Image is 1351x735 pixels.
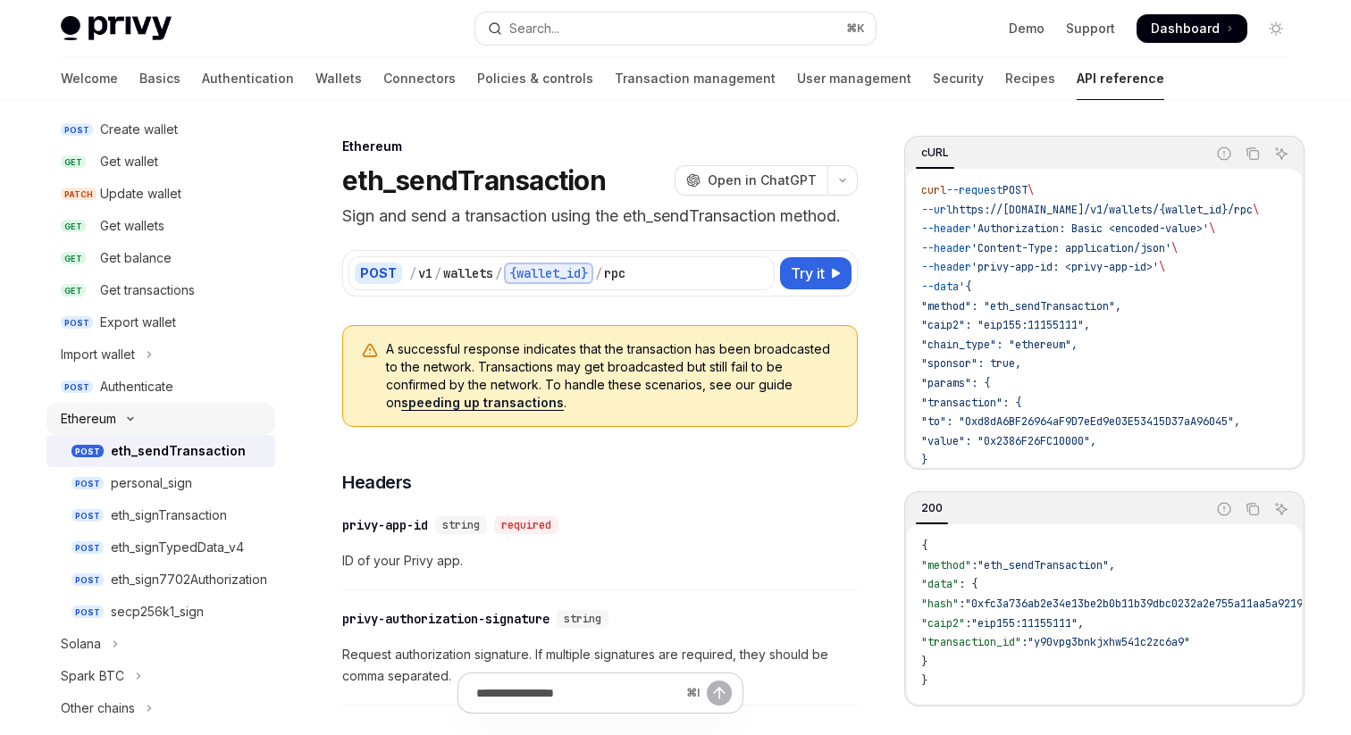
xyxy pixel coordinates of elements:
button: Toggle Ethereum section [46,403,275,435]
span: POST [71,477,104,490]
span: POST [71,445,104,458]
div: required [494,516,558,534]
span: ID of your Privy app. [342,550,858,572]
span: 'privy-app-id: <privy-app-id>' [971,260,1159,274]
a: POSTAuthenticate [46,371,275,403]
div: privy-app-id [342,516,428,534]
a: GETGet wallet [46,146,275,178]
div: Spark BTC [61,665,124,687]
button: Toggle Other chains section [46,692,275,724]
div: POST [355,263,402,284]
span: PATCH [61,188,96,201]
span: : [965,616,971,631]
a: POSTpersonal_sign [46,467,275,499]
button: Open in ChatGPT [675,165,827,196]
span: POST [1003,183,1028,197]
span: , [1109,558,1115,572]
a: POSTeth_sendTransaction [46,435,275,467]
span: , [1078,616,1084,631]
span: Try it [791,263,825,284]
a: POSTExport wallet [46,306,275,338]
span: "hash" [921,597,959,611]
span: \ [1209,221,1215,236]
span: --data [921,280,959,294]
span: POST [61,316,93,330]
span: "caip2" [921,616,965,631]
div: eth_sign7702Authorization [111,569,267,590]
span: string [564,612,601,626]
span: "caip2": "eip155:11155111", [921,318,1090,332]
div: / [595,264,602,282]
span: curl [921,183,946,197]
a: Support [1066,20,1115,38]
span: POST [71,606,104,619]
div: / [434,264,441,282]
span: Headers [342,470,412,495]
button: Toggle Import wallet section [46,338,275,371]
a: API reference [1077,57,1164,100]
span: POST [61,123,93,137]
span: POST [71,541,104,555]
a: speeding up transactions [401,395,564,411]
a: Security [933,57,984,100]
a: Authentication [202,57,294,100]
span: GET [61,155,86,169]
div: v1 [418,264,432,282]
div: wallets [443,264,493,282]
div: Ethereum [342,138,858,155]
div: Solana [61,633,101,655]
div: 200 [916,497,948,519]
span: GET [61,284,86,297]
span: "method": "eth_sendTransaction", [921,299,1121,313]
div: Search... [509,18,559,39]
span: --header [921,241,971,255]
a: Recipes [1005,57,1055,100]
svg: Warning [361,342,379,360]
span: : [971,558,978,572]
span: "transaction_id" [921,635,1021,649]
button: Send message [707,681,732,706]
a: User management [797,57,911,100]
span: : [959,597,965,611]
span: GET [61,220,86,233]
span: Dashboard [1151,20,1220,38]
a: POSTeth_signTypedData_v4 [46,531,275,564]
button: Toggle Spark BTC section [46,660,275,692]
input: Ask a question... [476,673,679,713]
span: 'Authorization: Basic <encoded-value>' [971,221,1209,236]
div: rpc [604,264,625,282]
a: POSTCreate wallet [46,113,275,146]
a: POSTeth_signTransaction [46,499,275,531]
span: --request [946,183,1003,197]
p: Sign and send a transaction using the eth_sendTransaction method. [342,204,858,229]
span: string [442,518,480,532]
a: GETGet wallets [46,210,275,242]
span: "value": "0x2386F26FC10000", [921,434,1096,448]
div: Get transactions [100,280,195,301]
span: --url [921,203,952,217]
a: Transaction management [615,57,776,100]
button: Ask AI [1270,497,1293,521]
span: ⌘ K [846,21,865,36]
div: Import wallet [61,344,135,365]
a: Connectors [383,57,456,100]
div: eth_signTypedData_v4 [111,537,244,558]
a: Basics [139,57,180,100]
div: Other chains [61,697,135,719]
span: --header [921,260,971,274]
div: / [495,264,502,282]
span: "eip155:11155111" [971,616,1078,631]
a: Demo [1009,20,1045,38]
button: Report incorrect code [1213,142,1236,165]
span: "data" [921,577,959,591]
a: GETGet transactions [46,274,275,306]
a: POSTeth_sign7702Authorization [46,564,275,596]
div: secp256k1_sign [111,601,204,622]
span: Request authorization signature. If multiple signatures are required, they should be comma separa... [342,644,858,687]
span: GET [61,252,86,265]
a: GETGet balance [46,242,275,274]
span: POST [71,509,104,522]
div: Create wallet [100,119,178,140]
span: } [921,453,927,467]
div: privy-authorization-signature [342,610,550,628]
